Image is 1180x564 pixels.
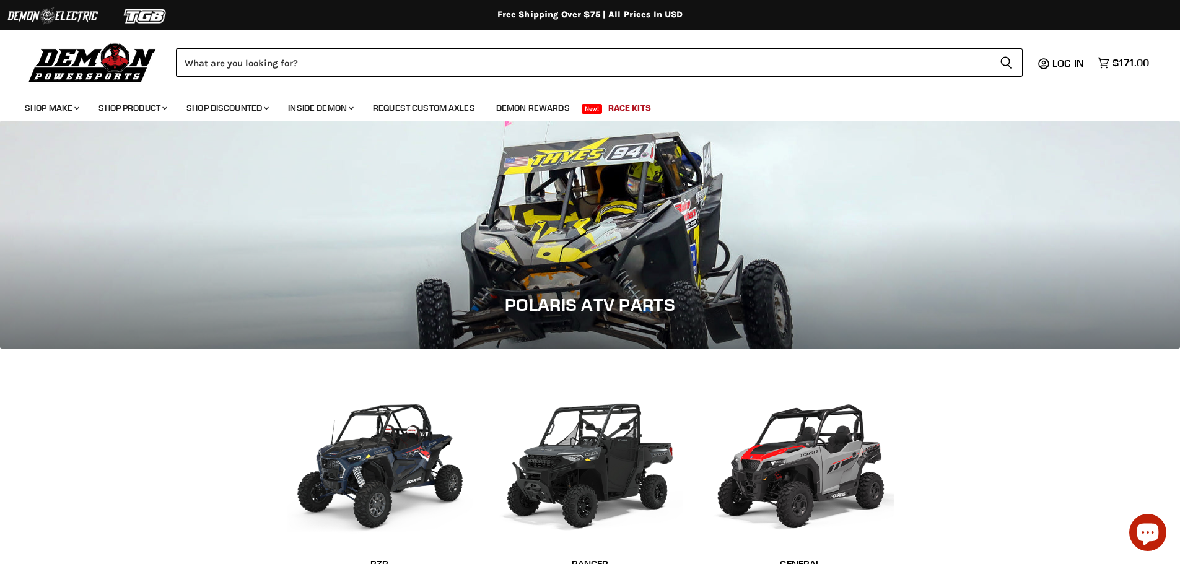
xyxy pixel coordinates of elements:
h1: Polaris ATV Parts [19,294,1161,315]
a: $171.00 [1091,54,1155,72]
a: Race Kits [599,95,660,121]
a: Shop Discounted [177,95,276,121]
span: New! [582,104,603,114]
a: Log in [1047,58,1091,69]
a: Shop Product [89,95,175,121]
inbox-online-store-chat: Shopify online store chat [1125,514,1170,554]
ul: Main menu [15,90,1146,121]
a: Demon Rewards [487,95,579,121]
img: RZR [287,386,473,540]
img: TGB Logo 2 [99,4,192,28]
img: Ranger [497,386,683,540]
img: Demon Electric Logo 2 [6,4,99,28]
a: Inside Demon [279,95,361,121]
form: Product [176,48,1023,77]
button: Search [990,48,1023,77]
span: $171.00 [1112,57,1149,69]
a: Shop Make [15,95,87,121]
span: Log in [1052,57,1084,69]
input: Search [176,48,990,77]
img: Demon Powersports [25,40,160,84]
img: General [708,386,894,540]
div: Free Shipping Over $75 | All Prices In USD [95,9,1086,20]
a: Request Custom Axles [364,95,484,121]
